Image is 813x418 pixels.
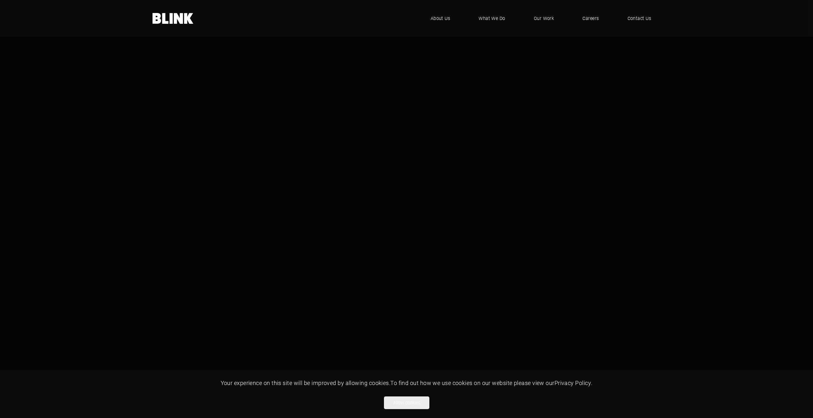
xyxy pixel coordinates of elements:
span: What We Do [479,15,505,22]
button: Allow cookies [384,396,429,409]
a: Privacy Policy [554,379,591,387]
a: Careers [573,9,608,28]
a: Home [152,13,194,24]
span: Careers [582,15,599,22]
span: Our Work [534,15,554,22]
a: About Us [421,9,460,28]
span: About Us [431,15,450,22]
a: Our Work [524,9,564,28]
span: Your experience on this site will be improved by allowing cookies. To find out how we use cookies... [221,379,593,387]
a: What We Do [469,9,515,28]
span: Contact Us [628,15,651,22]
a: Contact Us [618,9,661,28]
